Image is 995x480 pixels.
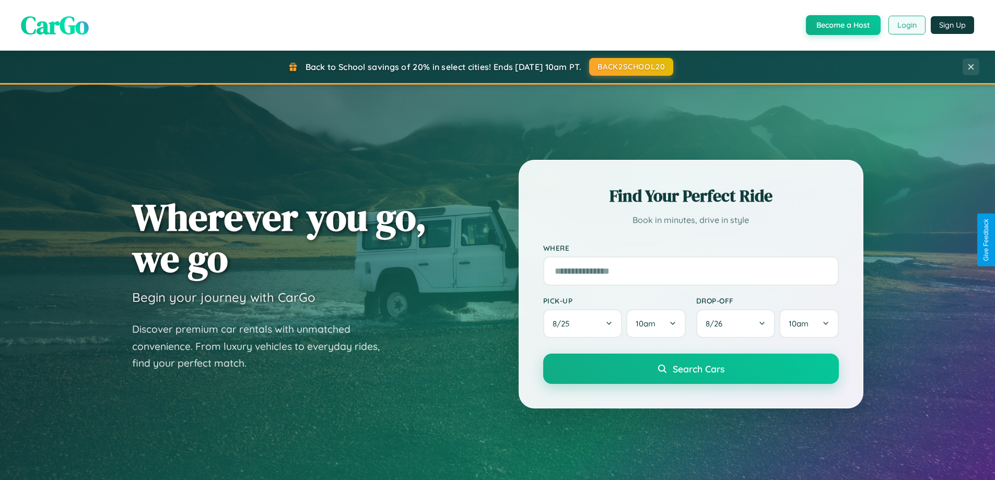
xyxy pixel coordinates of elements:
h1: Wherever you go, we go [132,196,427,279]
button: 8/25 [543,309,623,338]
span: Search Cars [673,363,724,374]
button: 10am [779,309,838,338]
span: 10am [789,319,809,329]
span: 8 / 25 [553,319,575,329]
p: Book in minutes, drive in style [543,213,839,228]
p: Discover premium car rentals with unmatched convenience. From luxury vehicles to everyday rides, ... [132,321,393,372]
h3: Begin your journey with CarGo [132,289,315,305]
button: BACK2SCHOOL20 [589,58,673,76]
button: Login [888,16,926,34]
label: Where [543,243,839,252]
button: Become a Host [806,15,881,35]
span: 10am [636,319,655,329]
button: Search Cars [543,354,839,384]
div: Give Feedback [982,219,990,261]
label: Pick-up [543,296,686,305]
span: 8 / 26 [706,319,728,329]
button: Sign Up [931,16,974,34]
span: Back to School savings of 20% in select cities! Ends [DATE] 10am PT. [306,62,581,72]
button: 10am [626,309,685,338]
h2: Find Your Perfect Ride [543,184,839,207]
button: 8/26 [696,309,776,338]
label: Drop-off [696,296,839,305]
span: CarGo [21,8,89,42]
